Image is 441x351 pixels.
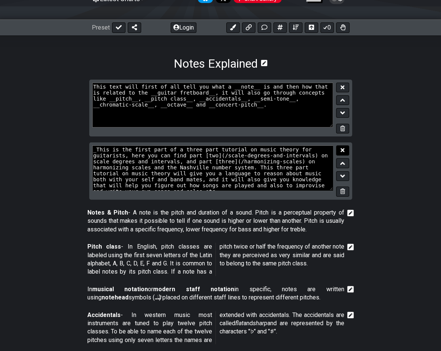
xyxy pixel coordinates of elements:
[112,22,125,33] button: Done edit!
[253,320,267,327] em: sharp
[92,145,333,190] textarea: _This is the first part of a three part tutorial on music theory for guitarists, here you can fin...
[347,209,354,218] i: Edit
[305,22,318,33] button: Toggle horizontal chord view
[87,243,344,276] p: - In English, pitch classes are labeled using the first seven letters of the Latin alphabet, A, B...
[153,286,234,293] strong: modern staff notation
[242,22,255,33] button: Add media link
[92,24,110,31] span: Preset
[226,22,240,33] button: Add an identical marker to each fretkit.
[347,311,354,320] i: Edit
[174,56,258,71] h1: Click to edit
[336,124,349,134] button: Delete
[87,311,121,318] strong: Accidentals
[336,158,349,168] button: Move up
[273,22,287,33] button: Add scale/chord fretkit item
[336,83,349,93] button: Close
[87,311,344,345] span: Click to edit
[87,243,121,250] strong: Pitch class
[171,22,196,33] button: Login
[258,22,271,33] button: Add Text
[336,187,349,197] button: Delete
[347,243,354,252] i: Edit
[336,108,349,118] button: Move down
[87,243,344,276] span: Click to edit
[336,145,349,156] button: Close
[87,209,128,216] strong: Notes & Pitch
[336,95,349,105] button: Move up
[102,294,128,301] strong: notehead
[87,311,344,345] p: - In western music most instruments are tuned to play twelve pitch classes. To be able to name ea...
[87,209,344,234] span: Click to edit
[87,285,344,302] span: Click to edit
[289,22,302,33] button: Open sort Window
[92,83,333,127] textarea: This text will first of all tell you what a __note__ is and then how that is related to the __gui...
[87,285,344,302] p: In or in specific, notes are written using symbols (𝅝 𝅗𝅥 𝅘𝅥 𝅘𝅥𝅮) placed on different staff lines to r...
[235,320,243,327] em: flat
[92,286,148,293] strong: musical notation
[128,22,141,33] button: Share Preset
[347,285,354,294] i: Edit
[336,22,350,33] button: Toggle Dexterity for all fretkits
[87,209,344,234] p: - A note is the pitch and duration of a sound. Pitch is a perceptual property of sounds that make...
[320,22,334,33] button: 0
[336,171,349,181] button: Move down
